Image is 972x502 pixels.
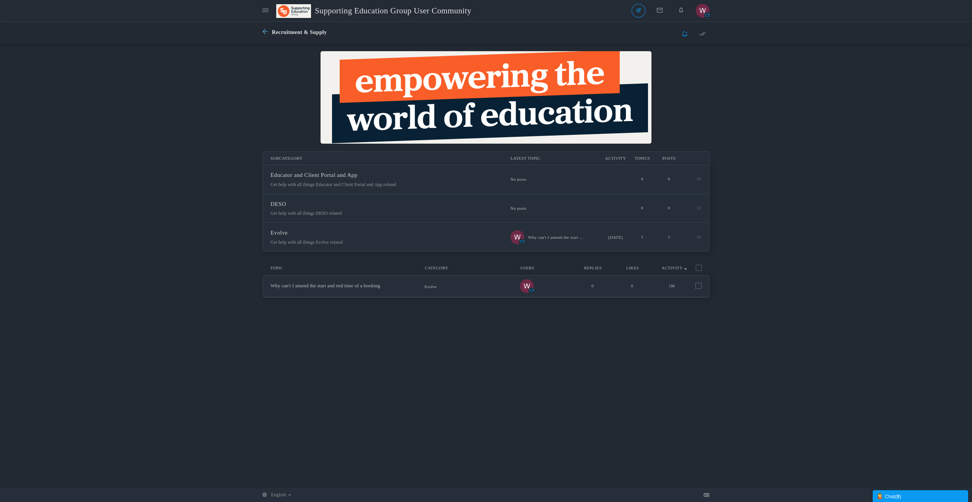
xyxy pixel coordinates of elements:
span: Activity [602,155,629,161]
span: Educator and Client Portal and App [271,172,357,178]
span: English [271,492,286,497]
a: Replies [584,266,602,270]
a: Why can't I amend the start and end time of a booking [528,230,585,244]
a: Activity [662,266,683,270]
a: Supporting Education Group User Community [276,2,477,19]
img: 5xHa99fWrB0hYO9mUFABYIUVEAYKnICqMACwyoKACwVGSFUYAFBlQUAFgqssIowAIDKgoALBVZYRRggQEVBQCWiqwwCrDAgIo... [520,279,534,293]
a: Educator and Client Portal and App [271,173,357,178]
span: 0 [641,177,643,181]
a: Evolve [271,231,288,235]
span: Latest Topic [510,156,540,160]
span: 1 [668,235,670,239]
li: Users [520,265,569,271]
span: 0 [631,283,633,288]
span: 1 [641,235,643,239]
li: Likes [613,265,653,271]
span: Evolve [271,230,288,236]
i: No posts [510,177,629,181]
div: Chat [876,492,964,500]
img: 5xHa99fWrB0hYO9mUFABYIUVEAYKnICqMACwyoKACwVGSFUYAFBlQUAFgqssIowAIDKgoALBVZYRRggQEVBQCWiqwwCrDAgIo... [510,230,524,244]
i: No posts [510,206,629,211]
span: 0 [668,206,670,210]
span: ( ) [895,494,901,499]
span: 0 [641,206,643,210]
a: Evolve [424,284,437,289]
img: 5xHa99fWrB0hYO9mUFABYIUVEAYKnICqMACwyoKACwVGSFUYAFBlQUAFgqssIowAIDKgoALBVZYRRggQEVBQCWiqwwCrDAgIo... [696,4,710,18]
time: 1M [669,283,675,288]
span: 0 [668,177,670,181]
li: Topics [629,155,656,161]
li: Subcategory [271,155,495,161]
a: Why can't I amend the start and end time of a booking [271,283,380,288]
img: SEG.png [276,4,315,18]
span: Recruitment & Supply [272,29,327,35]
time: [DATE] [602,230,629,244]
li: Topic [270,265,421,271]
span: DESO [271,201,286,207]
li: Posts [656,155,682,161]
span: Supporting Education Group User Community [315,2,477,19]
span: 0 [591,283,594,288]
strong: 0 [897,494,899,499]
li: Category [421,265,520,271]
a: DESO [271,202,286,207]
